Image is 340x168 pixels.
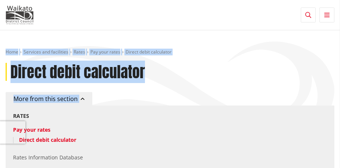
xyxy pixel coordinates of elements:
a: Rates Information Database [13,154,83,161]
a: Direct debit calculator [19,136,76,143]
a: Rates [13,112,29,119]
a: Services and facilities [24,49,68,55]
img: Waikato District Council - Te Kaunihera aa Takiwaa o Waikato [6,6,34,24]
a: Rates [74,49,85,55]
a: Home [6,49,18,55]
a: Pay your rates [90,49,120,55]
h1: Direct debit calculator [10,63,145,81]
nav: breadcrumb [6,49,334,55]
span: More from this section [13,95,78,103]
button: More from this section [6,92,92,106]
a: Pay your rates [13,126,50,133]
span: Direct debit calculator [126,49,171,55]
iframe: Messenger Launcher [306,137,333,164]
